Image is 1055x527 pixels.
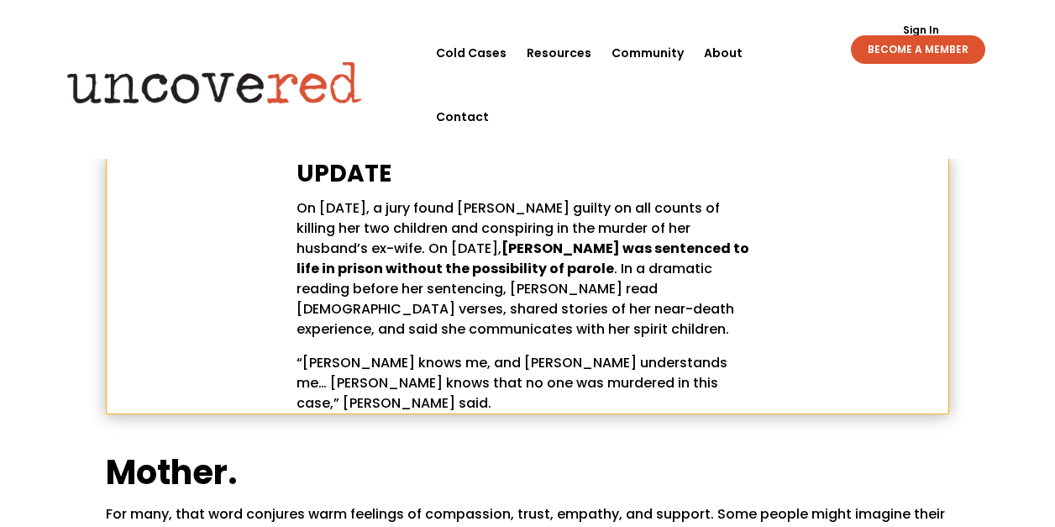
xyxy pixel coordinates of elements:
[297,239,749,278] strong: [PERSON_NAME] was sentenced to life in prison without the possibility of parole
[106,449,238,496] span: Mother.
[894,25,948,35] a: Sign In
[436,21,507,85] a: Cold Cases
[611,21,684,85] a: Community
[297,353,758,414] p: “[PERSON_NAME] knows me, and [PERSON_NAME] understands me… [PERSON_NAME] knows that no one was mu...
[527,21,591,85] a: Resources
[297,157,391,190] span: UPDATE
[704,21,743,85] a: About
[436,85,489,149] a: Contact
[297,198,758,353] p: On [DATE], a jury found [PERSON_NAME] guilty on all counts of killing her two children and conspi...
[851,35,985,64] a: BECOME A MEMBER
[53,50,376,115] img: Uncovered logo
